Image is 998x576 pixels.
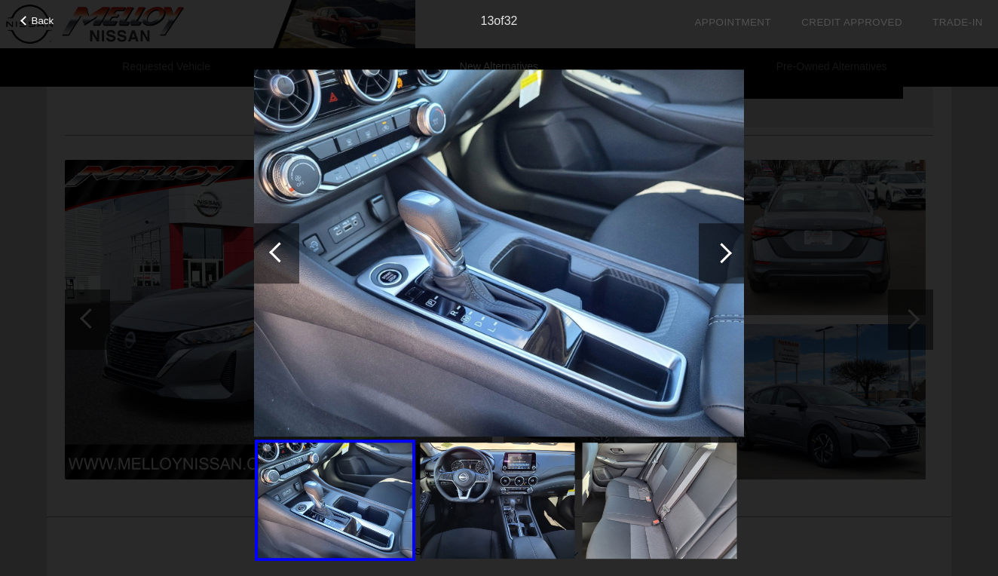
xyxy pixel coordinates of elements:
img: 14.jpg [421,443,575,559]
a: Trade-In [932,17,983,28]
span: Back [32,15,54,26]
span: 13 [481,14,494,27]
a: Appointment [694,17,771,28]
a: Credit Approved [801,17,902,28]
img: 13.jpg [254,69,744,437]
img: 15.jpg [583,443,737,559]
span: 32 [504,14,518,27]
